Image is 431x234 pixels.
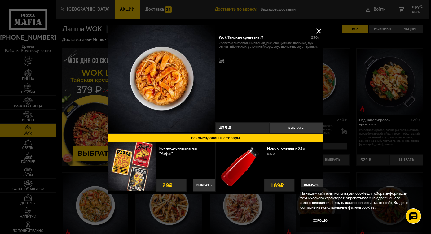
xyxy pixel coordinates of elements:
[269,122,323,133] button: Выбрать
[108,25,216,133] a: Wok Тайская креветка M
[108,133,323,143] button: Рекомендованные товары
[161,179,174,191] strong: 29 ₽
[219,41,320,49] p: креветка тигровая, цыпленок, рис, овощи микс, паприка, лук репчатый, чеснок, устричный соус, соус...
[159,146,197,156] a: Коллекционный магнит "Мафия"
[219,35,307,40] div: Wok Тайская креветка M
[269,179,285,191] strong: 189 ₽
[300,191,417,210] p: На нашем сайте мы используем cookie для сбора информации технического характера и обрабатываем IP...
[300,214,341,227] button: Хорошо
[267,146,310,150] a: Морс клюквенный 0,5 л
[267,152,275,156] span: 0.5 л
[108,25,216,132] img: Wok Тайская креветка M
[193,179,215,192] button: Выбрать
[219,125,231,130] span: 439 ₽
[301,179,323,192] button: Выбрать
[311,35,320,40] span: 230 г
